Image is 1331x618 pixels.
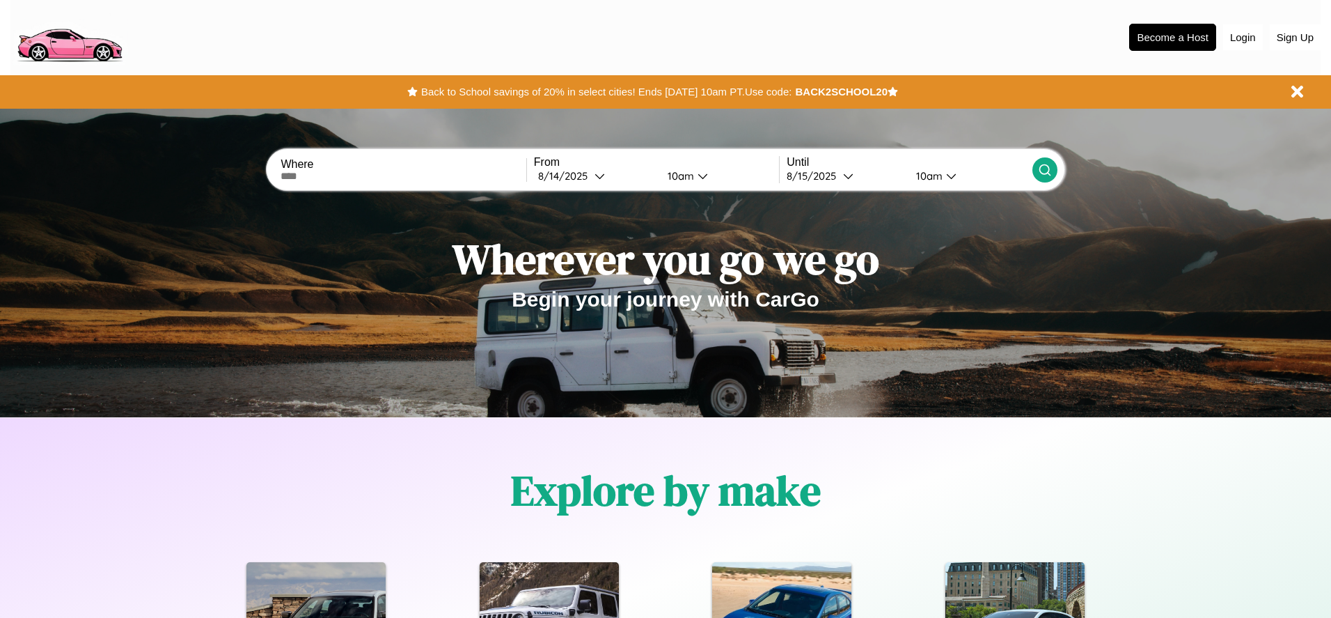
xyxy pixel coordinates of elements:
h1: Explore by make [511,462,821,519]
button: Become a Host [1129,24,1216,51]
div: 8 / 14 / 2025 [538,169,594,183]
div: 8 / 15 / 2025 [787,169,843,183]
button: 8/14/2025 [534,169,656,183]
img: logo [10,7,128,65]
button: Login [1223,24,1263,50]
b: BACK2SCHOOL20 [795,86,888,98]
button: Back to School savings of 20% in select cities! Ends [DATE] 10am PT.Use code: [418,82,795,102]
div: 10am [661,169,698,183]
div: 10am [909,169,946,183]
label: Until [787,156,1032,169]
button: 10am [656,169,779,183]
label: Where [281,158,526,171]
button: 10am [905,169,1032,183]
label: From [534,156,779,169]
button: Sign Up [1270,24,1321,50]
